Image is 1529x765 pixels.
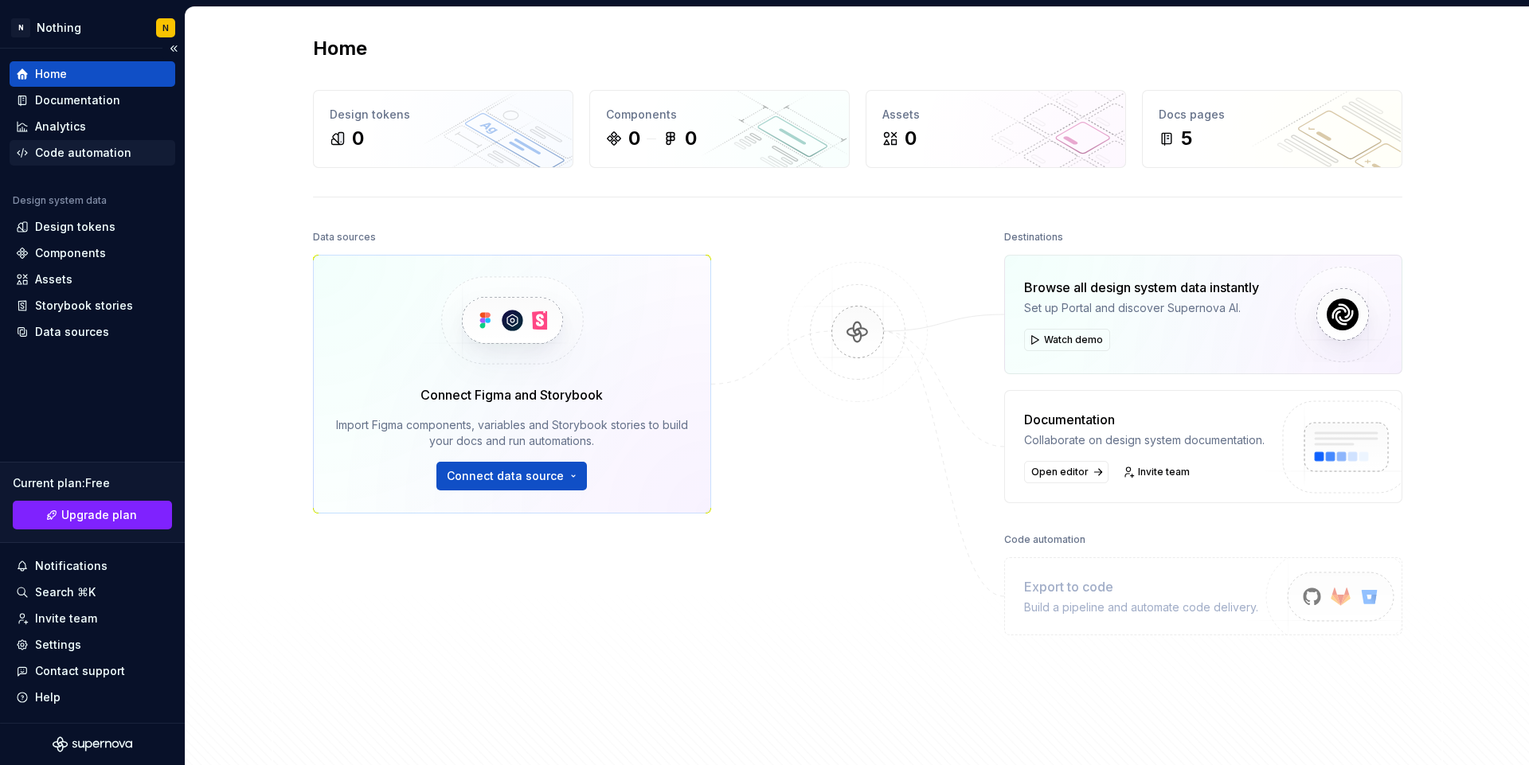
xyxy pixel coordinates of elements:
div: Code automation [1004,529,1085,551]
div: Documentation [35,92,120,108]
div: Help [35,689,61,705]
span: Watch demo [1044,334,1103,346]
a: Components00 [589,90,850,168]
div: Components [35,245,106,261]
button: Watch demo [1024,329,1110,351]
div: Home [35,66,67,82]
div: 0 [905,126,917,151]
div: Data sources [35,324,109,340]
div: Design tokens [35,219,115,235]
a: Data sources [10,319,175,345]
span: Upgrade plan [61,507,137,523]
div: Browse all design system data instantly [1024,278,1259,297]
a: Design tokens0 [313,90,573,168]
div: Nothing [37,20,81,36]
div: Documentation [1024,410,1265,429]
a: Docs pages5 [1142,90,1402,168]
a: Invite team [1118,461,1197,483]
div: 5 [1181,126,1192,151]
a: Code automation [10,140,175,166]
svg: Supernova Logo [53,736,132,752]
div: Current plan : Free [13,475,172,491]
div: Docs pages [1159,107,1386,123]
div: 0 [685,126,697,151]
a: Assets [10,267,175,292]
div: Invite team [35,611,97,626]
div: Analytics [35,119,86,135]
div: Settings [35,637,81,653]
div: N [11,18,30,37]
div: 0 [628,126,640,151]
div: Destinations [1004,226,1063,248]
div: Import Figma components, variables and Storybook stories to build your docs and run automations. [336,417,688,449]
a: Design tokens [10,214,175,240]
div: Assets [882,107,1109,123]
button: Upgrade plan [13,501,172,529]
div: Design tokens [330,107,557,123]
a: Invite team [10,606,175,631]
button: Collapse sidebar [162,37,185,60]
button: Contact support [10,658,175,684]
div: Connect Figma and Storybook [420,385,603,404]
div: Export to code [1024,577,1258,596]
a: Components [10,240,175,266]
div: Search ⌘K [35,584,96,600]
div: Design system data [13,194,107,207]
a: Analytics [10,114,175,139]
div: Build a pipeline and automate code delivery. [1024,599,1258,615]
button: Help [10,685,175,710]
h2: Home [313,36,367,61]
span: Open editor [1031,466,1089,478]
a: Storybook stories [10,293,175,318]
div: 0 [352,126,364,151]
span: Connect data source [447,468,564,484]
div: Components [606,107,833,123]
div: Data sources [313,226,376,248]
div: Assets [35,271,72,287]
button: Search ⌘K [10,580,175,605]
div: Contact support [35,663,125,679]
div: Storybook stories [35,298,133,314]
div: Notifications [35,558,108,574]
div: Collaborate on design system documentation. [1024,432,1265,448]
div: N [162,21,169,34]
div: Set up Portal and discover Supernova AI. [1024,300,1259,316]
span: Invite team [1138,466,1190,478]
a: Documentation [10,88,175,113]
button: Notifications [10,553,175,579]
a: Assets0 [866,90,1126,168]
button: NNothingN [3,10,182,45]
a: Home [10,61,175,87]
a: Settings [10,632,175,658]
a: Open editor [1024,461,1109,483]
div: Code automation [35,145,131,161]
button: Connect data source [436,462,587,490]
